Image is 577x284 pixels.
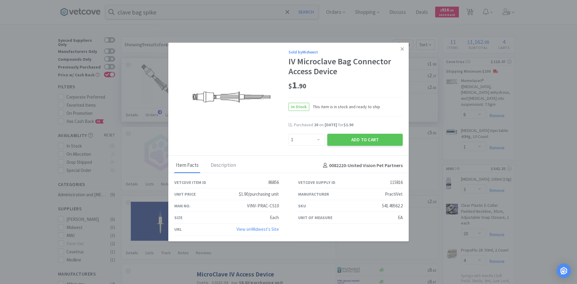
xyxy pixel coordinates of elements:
div: Man No. [174,203,191,209]
span: 1 [288,79,306,91]
div: Item Facts [174,158,200,173]
div: Purchased on for [294,122,403,128]
span: $ [288,82,292,90]
div: Sold by Midwest [288,49,403,55]
div: Vetcove Supply ID [298,179,335,186]
div: Unit Price [174,191,196,197]
div: Description [209,158,237,173]
div: $1.90/purchasing unit [239,191,279,198]
span: . 90 [297,82,306,90]
div: Open Intercom Messenger [557,264,571,278]
div: Size [174,214,182,221]
img: b7d20adf5c024c1190b8488bc1fa0aa6_115816.jpeg [192,58,270,136]
div: EA [398,214,403,221]
div: Manufacturer [298,191,329,197]
span: [DATE] [325,122,337,127]
button: Add to Cart [327,134,403,146]
div: 86856 [268,179,279,186]
div: URL [174,226,182,233]
div: Each [270,214,279,221]
div: 541.49562.2 [382,202,403,209]
div: VINV-PRAC-CS10 [247,202,279,209]
div: SKU [298,203,306,209]
div: Unit of Measure [298,214,332,221]
h4: 0082220 - United Vision Pet Partners [321,162,403,169]
div: IV Microclave Bag Connector Access Device [288,56,403,77]
span: In Stock [289,103,309,111]
div: PractiVet [385,191,403,198]
div: 115816 [390,179,403,186]
span: This item is in stock and ready to ship [309,103,380,110]
div: Vetcove Item ID [174,179,206,186]
span: 20 [314,122,318,127]
span: $1.90 [343,122,353,127]
a: View onMidwest's Site [237,226,279,232]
